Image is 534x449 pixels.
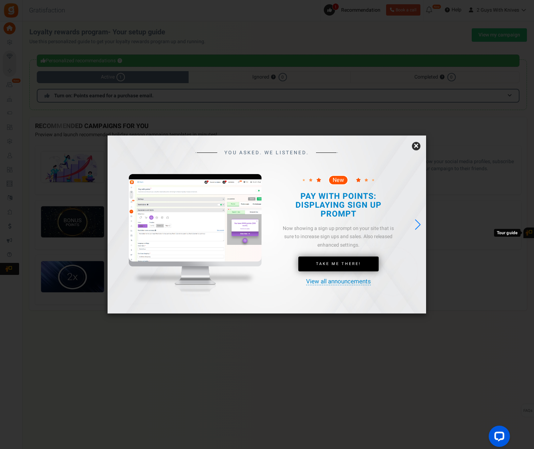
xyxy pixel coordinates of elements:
[494,229,521,237] div: Tour guide
[306,278,371,285] a: View all announcements
[333,177,344,183] span: New
[412,142,420,150] a: ×
[224,150,309,155] span: YOU ASKED. WE LISTENED.
[278,224,398,249] div: Now showing a sign up prompt on your site that is sure to increase sign ups and sales. Also relea...
[413,217,423,232] div: Next slide
[129,179,262,262] img: screenshot
[129,174,262,309] img: mockup
[298,257,379,271] a: Take Me There!
[284,192,392,219] h2: PAY WITH POINTS: DISPLAYING SIGN UP PROMPT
